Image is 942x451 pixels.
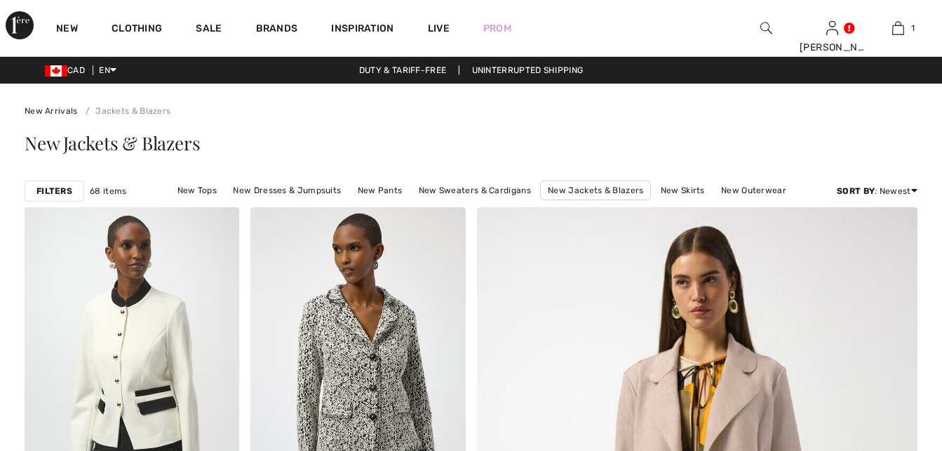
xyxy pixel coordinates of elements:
iframe: Opens a widget where you can chat to one of our agents [853,346,928,381]
a: New Tops [170,181,224,200]
a: New Arrivals [25,106,78,116]
a: New [56,22,78,37]
a: New Sweaters & Cardigans [412,181,538,200]
strong: Sort By [837,186,875,196]
strong: Filters [36,185,72,197]
a: New Jackets & Blazers [540,181,651,200]
img: 1ère Avenue [6,11,34,39]
div: : Newest [837,185,917,197]
img: search the website [760,20,772,37]
span: EN [99,65,116,75]
a: Sign In [826,21,838,34]
img: My Info [826,20,838,37]
span: New Jackets & Blazers [25,131,200,155]
a: New Dresses & Jumpsuits [226,181,348,200]
span: 68 items [90,185,126,197]
a: New Outerwear [714,181,793,200]
a: New Skirts [654,181,712,200]
span: Inspiration [331,22,393,37]
a: Prom [483,21,511,36]
img: My Bag [892,20,904,37]
a: Live [428,21,450,36]
img: Canadian Dollar [45,65,67,77]
a: Sale [196,22,222,37]
a: Brands [256,22,298,37]
a: 1 [866,20,930,37]
span: CAD [45,65,90,75]
div: [PERSON_NAME] [800,40,864,55]
a: Jackets & Blazers [80,106,170,116]
a: New Pants [351,181,410,200]
span: 1 [911,22,915,34]
a: Clothing [112,22,162,37]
